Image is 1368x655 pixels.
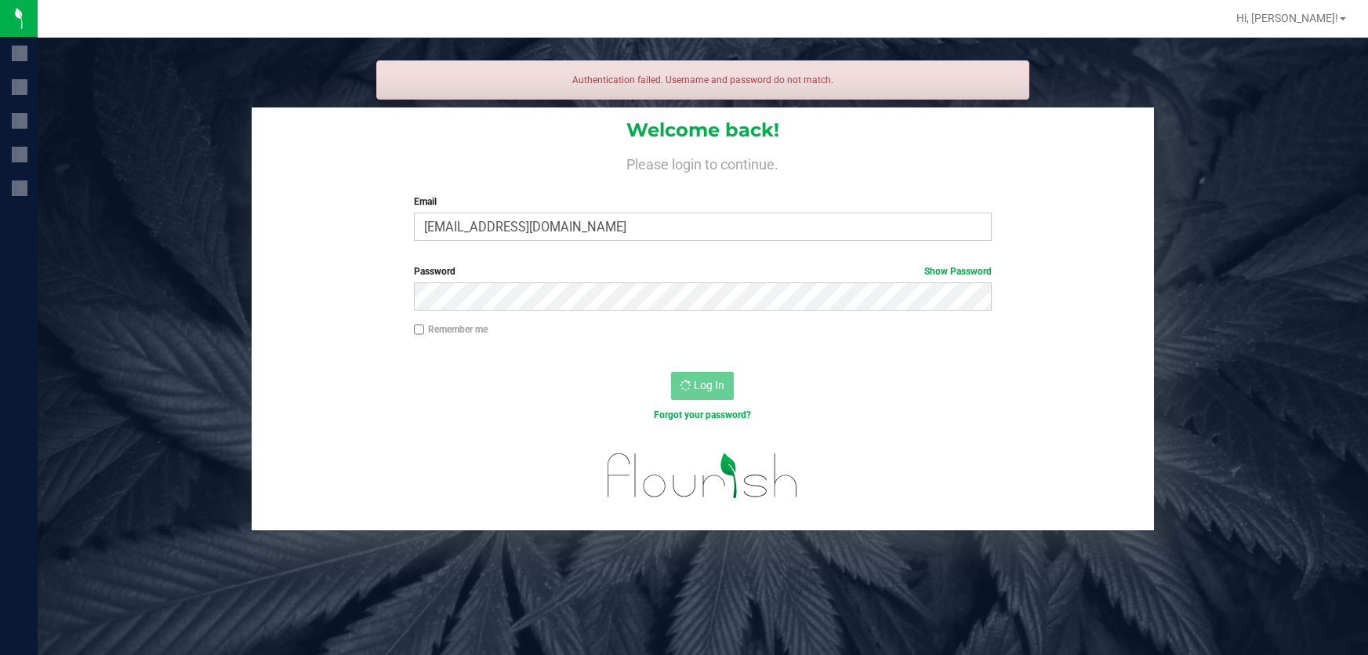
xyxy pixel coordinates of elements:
a: Forgot your password? [654,409,751,420]
img: flourish_logo.svg [590,439,816,512]
div: Authentication failed. Username and password do not match. [376,60,1030,100]
button: Log In [671,372,734,400]
h4: Please login to continue. [252,154,1154,173]
label: Remember me [414,322,488,337]
label: Email [414,195,992,209]
a: Show Password [924,266,992,277]
span: Hi, [PERSON_NAME]! [1236,12,1338,24]
h1: Welcome back! [252,120,1154,140]
span: Log In [694,379,724,391]
span: Password [414,266,455,277]
input: Remember me [414,324,425,335]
